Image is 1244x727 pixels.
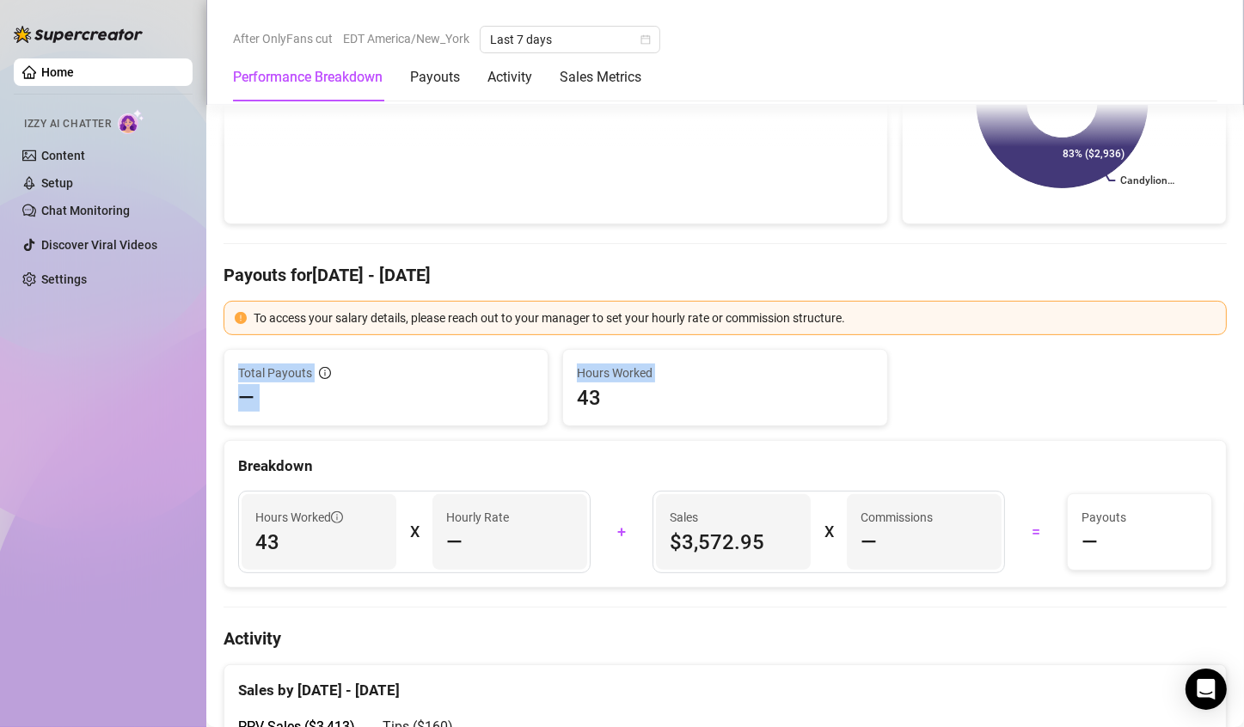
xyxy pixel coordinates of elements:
span: calendar [640,34,651,45]
div: Breakdown [238,455,1212,478]
a: Home [41,65,74,79]
span: Last 7 days [490,27,650,52]
img: AI Chatter [118,109,144,134]
span: Sales [670,508,797,527]
span: Hours Worked [255,508,343,527]
span: — [238,384,254,412]
h4: Payouts for [DATE] - [DATE] [224,263,1227,287]
div: = [1015,518,1057,546]
a: Content [41,149,85,162]
span: info-circle [319,367,331,379]
div: X [824,518,833,546]
span: Hours Worked [577,363,873,382]
img: logo-BBDzfeDw.svg [14,26,143,43]
div: Open Intercom Messenger [1186,669,1227,710]
article: Hourly Rate [446,508,509,527]
div: To access your salary details, please reach out to your manager to set your hourly rate or commis... [254,309,1216,327]
div: Sales by [DATE] - [DATE] [238,665,1212,702]
span: Izzy AI Chatter [24,116,111,132]
div: Payouts [410,67,460,88]
div: Activity [487,67,532,88]
a: Chat Monitoring [41,204,130,217]
a: Discover Viral Videos [41,238,157,252]
span: After OnlyFans cut [233,26,333,52]
div: Performance Breakdown [233,67,383,88]
span: 43 [255,528,383,556]
span: — [446,528,463,556]
a: Setup [41,176,73,190]
span: — [1082,528,1098,556]
span: $3,572.95 [670,528,797,556]
span: 43 [577,384,873,412]
div: + [601,518,642,546]
div: X [410,518,419,546]
article: Commissions [861,508,933,527]
span: EDT America/New_York [343,26,469,52]
span: info-circle [331,511,343,523]
text: Candylion… [1120,175,1174,187]
h4: Activity [224,626,1227,651]
span: — [861,528,877,556]
span: exclamation-circle [235,312,247,324]
a: Settings [41,272,87,286]
span: Total Payouts [238,363,312,382]
div: Sales Metrics [560,67,641,88]
span: Payouts [1082,508,1198,527]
